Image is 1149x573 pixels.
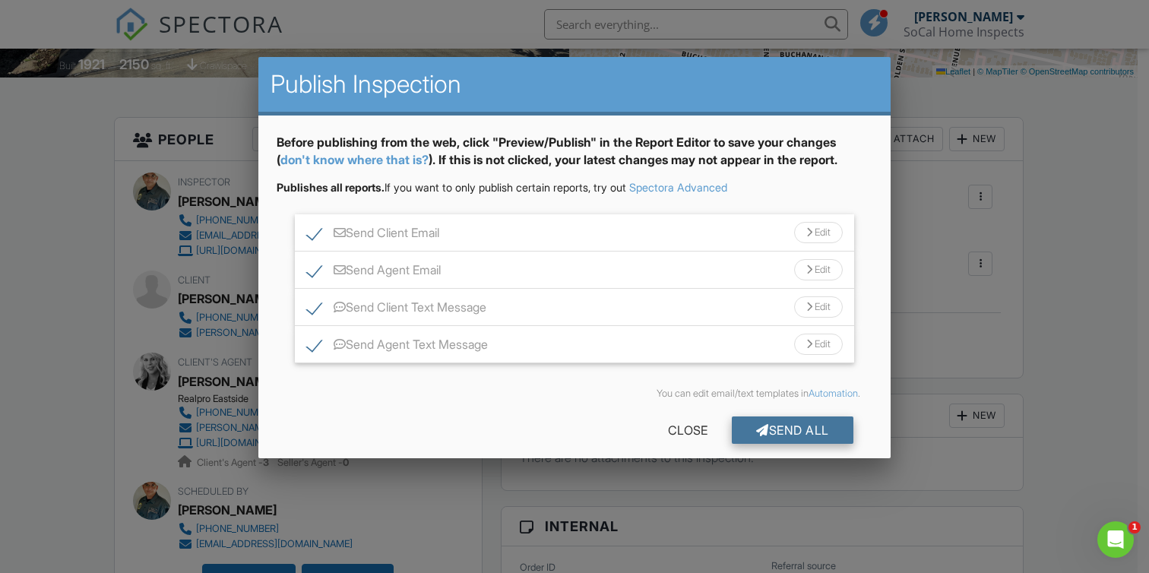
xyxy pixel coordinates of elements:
div: Before publishing from the web, click "Preview/Publish" in the Report Editor to save your changes... [277,134,872,180]
div: Close [644,416,732,444]
div: Edit [794,259,843,280]
label: Send Client Email [307,226,439,245]
div: Edit [794,222,843,243]
div: You can edit email/text templates in . [289,388,860,400]
a: Spectora Advanced [629,181,727,194]
label: Send Agent Email [307,263,441,282]
div: Send All [732,416,853,444]
iframe: Intercom live chat [1097,521,1134,558]
span: 1 [1128,521,1141,533]
div: Edit [794,296,843,318]
a: don't know where that is? [280,152,429,167]
strong: Publishes all reports. [277,181,385,194]
span: If you want to only publish certain reports, try out [277,181,626,194]
label: Send Client Text Message [307,300,486,319]
div: Edit [794,334,843,355]
h2: Publish Inspection [271,69,878,100]
label: Send Agent Text Message [307,337,488,356]
a: Automation [809,388,858,399]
